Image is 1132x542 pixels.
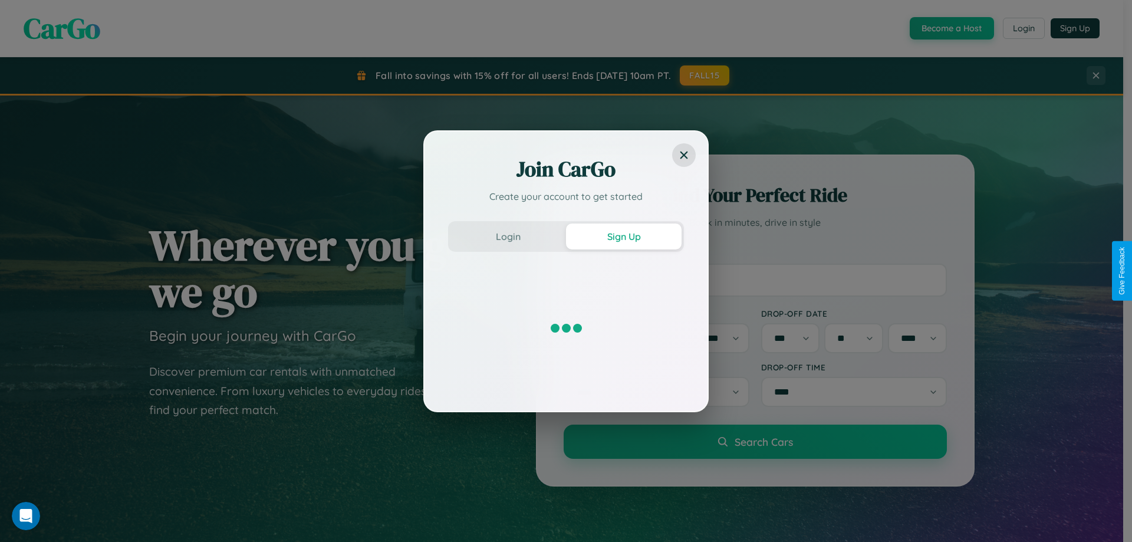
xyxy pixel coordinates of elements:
h2: Join CarGo [448,155,684,183]
iframe: Intercom live chat [12,502,40,530]
div: Give Feedback [1118,247,1126,295]
button: Sign Up [566,224,682,249]
button: Login [450,224,566,249]
p: Create your account to get started [448,189,684,203]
